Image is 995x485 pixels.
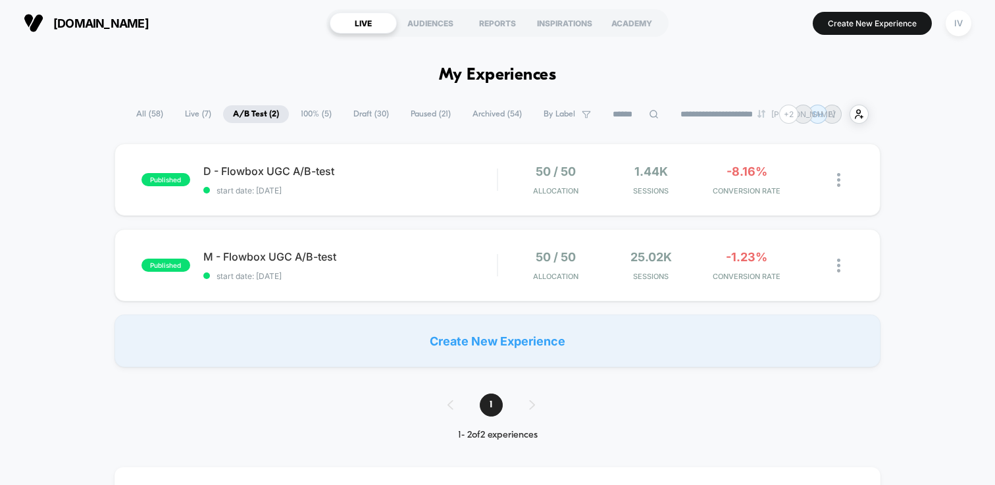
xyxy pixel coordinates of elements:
span: published [141,259,190,272]
span: 1.44k [634,165,668,178]
span: 100% ( 5 ) [291,105,342,123]
div: IV [946,11,971,36]
div: + 2 [779,105,798,124]
span: CONVERSION RATE [702,272,791,281]
h1: My Experiences [439,66,557,85]
div: REPORTS [464,13,531,34]
span: 50 / 50 [536,250,576,264]
span: 25.02k [630,250,672,264]
span: Live ( 7 ) [175,105,221,123]
span: start date: [DATE] [203,271,497,281]
span: -1.23% [726,250,767,264]
span: 50 / 50 [536,165,576,178]
span: Sessions [607,272,696,281]
img: Visually logo [24,13,43,33]
button: [DOMAIN_NAME] [20,13,153,34]
div: 1 - 2 of 2 experiences [434,430,561,441]
span: 1 [480,394,503,417]
span: -8.16% [727,165,767,178]
span: M - Flowbox UGC A/B-test [203,250,497,263]
div: AUDIENCES [397,13,464,34]
p: [PERSON_NAME] [771,109,835,119]
div: ACADEMY [598,13,665,34]
img: close [837,259,840,272]
button: Create New Experience [813,12,932,35]
div: LIVE [330,13,397,34]
span: By Label [544,109,575,119]
span: CONVERSION RATE [702,186,791,195]
span: start date: [DATE] [203,186,497,195]
span: D - Flowbox UGC A/B-test [203,165,497,178]
button: IV [942,10,975,37]
img: end [757,110,765,118]
span: Sessions [607,186,696,195]
span: published [141,173,190,186]
span: Paused ( 21 ) [401,105,461,123]
span: [DOMAIN_NAME] [53,16,149,30]
span: Draft ( 30 ) [344,105,399,123]
span: Allocation [533,186,578,195]
span: Allocation [533,272,578,281]
span: Archived ( 54 ) [463,105,532,123]
span: All ( 58 ) [126,105,173,123]
div: INSPIRATIONS [531,13,598,34]
div: Create New Experience [115,315,880,367]
img: close [837,173,840,187]
span: A/B Test ( 2 ) [223,105,289,123]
